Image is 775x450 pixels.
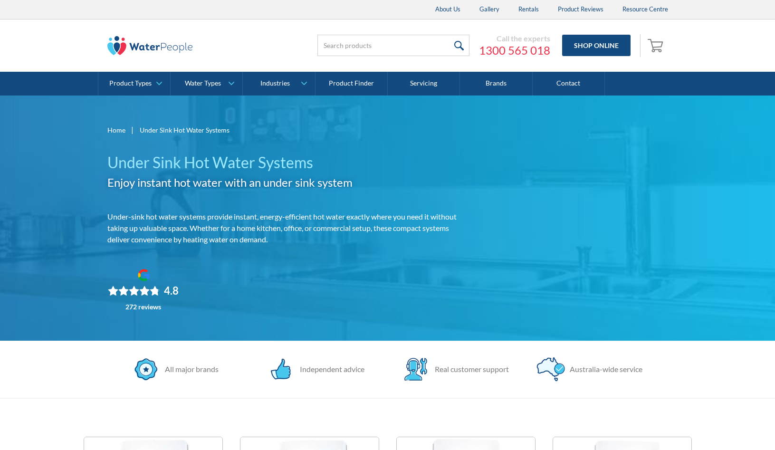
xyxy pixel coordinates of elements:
[109,79,152,87] div: Product Types
[125,303,161,311] div: 272 reviews
[460,72,532,96] a: Brands
[260,79,290,87] div: Industries
[295,364,364,375] div: Independent advice
[107,125,125,135] a: Home
[533,72,605,96] a: Contact
[185,79,221,87] div: Water Types
[317,35,469,56] input: Search products
[140,125,230,135] div: Under Sink Hot Water Systems
[565,364,642,375] div: Australia-wide service
[107,211,472,245] p: Under-sink hot water systems provide instant, energy-efficient hot water exactly where you need i...
[562,35,631,56] a: Shop Online
[107,151,472,174] h1: Under Sink Hot Water Systems
[98,72,170,96] a: Product Types
[388,72,460,96] a: Servicing
[648,38,666,53] img: shopping cart
[479,34,550,43] div: Call the experts
[645,34,668,57] a: Open empty cart
[316,72,388,96] a: Product Finder
[107,174,472,191] h2: Enjoy instant hot water with an under sink system
[160,364,219,375] div: All major brands
[108,284,179,297] div: Rating: 4.8 out of 5
[107,36,193,55] img: The Water People
[171,72,242,96] a: Water Types
[243,72,315,96] a: Industries
[164,284,179,297] div: 4.8
[430,364,509,375] div: Real customer support
[479,43,550,57] a: 1300 565 018
[130,124,135,135] div: |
